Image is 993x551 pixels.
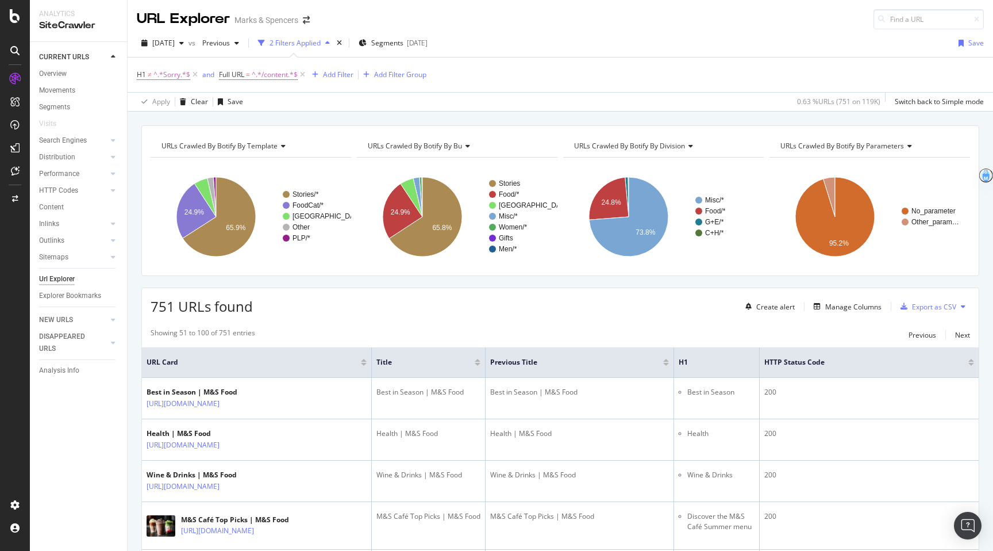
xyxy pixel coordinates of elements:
[147,439,220,451] a: [URL][DOMAIN_NAME]
[246,70,250,79] span: =
[39,235,107,247] a: Outlinks
[202,69,214,80] button: and
[253,34,334,52] button: 2 Filters Applied
[153,67,190,83] span: ^.*Sorry.*$
[161,141,278,151] span: URLs Crawled By Botify By template
[292,234,310,242] text: PLP/*
[147,515,175,537] img: main image
[39,168,79,180] div: Performance
[764,357,951,368] span: HTTP Status Code
[39,185,78,197] div: HTTP Codes
[147,387,270,397] div: Best in Season | M&S Food
[825,302,882,312] div: Manage Columns
[39,314,73,326] div: NEW URLS
[391,208,410,216] text: 24.9%
[376,511,480,522] div: M&S Café Top Picks | M&S Food
[292,190,319,198] text: Stories/*
[39,290,119,302] a: Explorer Bookmarks
[490,357,646,368] span: Previous Title
[39,273,119,285] a: Url Explorer
[705,229,724,237] text: C+H/*
[147,398,220,410] a: [URL][DOMAIN_NAME]
[39,290,101,302] div: Explorer Bookmarks
[303,16,310,24] div: arrow-right-arrow-left
[490,387,669,397] div: Best in Season | M&S Food
[909,330,936,340] div: Previous
[365,137,547,155] h4: URLs Crawled By Botify By bu
[39,9,118,19] div: Analytics
[602,198,621,206] text: 24.8%
[39,251,68,263] div: Sitemaps
[270,38,321,48] div: 2 Filters Applied
[499,223,527,231] text: Women/*
[39,101,119,113] a: Segments
[371,38,403,48] span: Segments
[181,525,254,537] a: [URL][DOMAIN_NAME]
[809,300,882,313] button: Manage Columns
[137,34,188,52] button: [DATE]
[181,515,304,525] div: M&S Café Top Picks | M&S Food
[39,365,119,377] a: Analysis Info
[39,365,79,377] div: Analysis Info
[764,470,974,480] div: 200
[499,234,513,242] text: Gifts
[39,235,64,247] div: Outlinks
[147,481,220,492] a: [URL][DOMAIN_NAME]
[955,328,970,342] button: Next
[741,297,795,316] button: Create alert
[213,93,243,111] button: Save
[490,428,669,439] div: Health | M&S Food
[39,118,68,130] a: Visits
[228,97,243,106] div: Save
[39,218,59,230] div: Inlinks
[778,137,960,155] h4: URLs Crawled By Botify By parameters
[574,141,685,151] span: URLs Crawled By Botify By division
[39,201,119,213] a: Content
[490,470,669,480] div: Wine & Drinks | M&S Food
[756,302,795,312] div: Create alert
[499,179,520,188] text: Stories
[39,331,107,355] a: DISAPPEARED URLS
[39,314,107,326] a: NEW URLS
[39,251,107,263] a: Sitemaps
[184,208,204,216] text: 24.9%
[911,218,959,226] text: Other_param…
[896,297,956,316] button: Export as CSV
[39,19,118,32] div: SiteCrawler
[151,167,351,267] div: A chart.
[890,93,984,111] button: Switch back to Simple mode
[175,93,208,111] button: Clear
[39,218,107,230] a: Inlinks
[954,512,982,539] div: Open Intercom Messenger
[137,93,170,111] button: Apply
[39,51,107,63] a: CURRENT URLS
[292,201,324,209] text: FoodCat/*
[432,224,452,232] text: 65.8%
[687,470,755,480] li: Wine & Drinks
[334,37,344,49] div: times
[829,239,849,247] text: 95.2%
[955,330,970,340] div: Next
[968,38,984,48] div: Save
[563,167,764,267] svg: A chart.
[188,38,198,48] span: vs
[198,38,230,48] span: Previous
[376,387,480,397] div: Best in Season | M&S Food
[234,14,298,26] div: Marks & Spencers
[39,68,119,80] a: Overview
[909,328,936,342] button: Previous
[499,245,517,253] text: Men/*
[39,68,67,80] div: Overview
[895,97,984,106] div: Switch back to Simple mode
[359,68,426,82] button: Add Filter Group
[151,297,253,316] span: 751 URLs found
[572,137,753,155] h4: URLs Crawled By Botify By division
[39,85,119,97] a: Movements
[137,70,146,79] span: H1
[39,168,107,180] a: Performance
[780,141,904,151] span: URLs Crawled By Botify By parameters
[954,34,984,52] button: Save
[39,273,75,285] div: Url Explorer
[499,190,519,198] text: Food/*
